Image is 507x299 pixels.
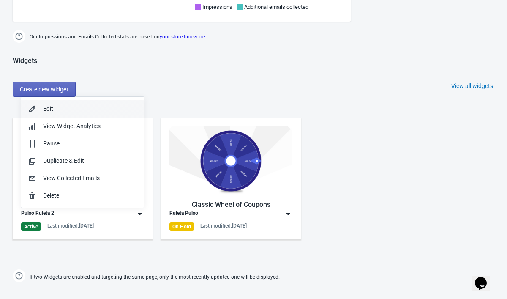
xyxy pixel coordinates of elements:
div: On Hold [169,222,194,231]
div: Ruleta Pulso [169,210,198,218]
span: If two Widgets are enabled and targeting the same page, only the most recently updated one will b... [30,270,280,284]
div: Edit [43,104,137,113]
span: Additional emails collected [244,4,308,10]
div: View all widgets [451,82,493,90]
iframe: chat widget [472,265,499,291]
img: classic_game.jpg [169,126,292,195]
div: Duplicate & Edit [43,156,137,165]
span: View Widget Analytics [43,123,101,129]
img: help.png [13,30,25,43]
button: Pause [21,135,144,152]
div: Pulso Ruleta 2 [21,210,54,218]
img: dropdown.png [284,210,292,218]
button: Create new widget [13,82,76,97]
a: your store timezone [160,34,205,40]
div: Pause [43,139,137,148]
div: Delete [43,191,137,200]
button: Delete [21,187,144,204]
span: Create new widget [20,86,68,93]
div: Active [21,222,41,231]
span: Impressions [202,4,232,10]
button: View Widget Analytics [21,118,144,135]
div: Last modified: [DATE] [200,222,247,229]
div: Last modified: [DATE] [47,222,94,229]
div: View Collected Emails [43,174,137,183]
div: Classic Wheel of Coupons [169,200,292,210]
button: Edit [21,100,144,118]
span: Our Impressions and Emails Collected stats are based on . [30,30,206,44]
button: Duplicate & Edit [21,152,144,170]
img: dropdown.png [136,210,144,218]
button: View Collected Emails [21,170,144,187]
img: help.png [13,269,25,282]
